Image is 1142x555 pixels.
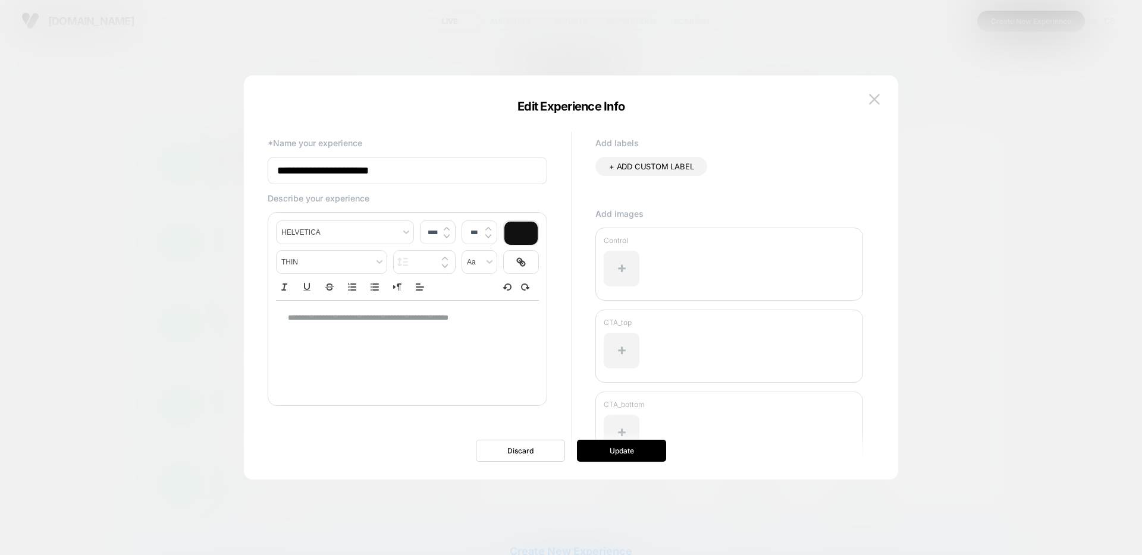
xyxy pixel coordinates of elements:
p: CTA_bottom [604,400,855,409]
p: Describe your experience [268,193,547,203]
button: Discard [476,440,565,462]
button: Update [577,440,666,462]
img: up [485,226,491,231]
span: + ADD CUSTOM LABEL [609,162,694,171]
span: Edit Experience Info [517,99,625,113]
img: down [444,234,450,239]
button: Right to Left [389,280,406,294]
button: Strike [321,280,338,294]
button: Ordered list [344,280,360,294]
p: Add images [595,209,863,219]
p: CTA_top [604,318,855,327]
button: Italic [276,280,293,294]
img: up [444,226,450,231]
img: down [442,264,448,269]
img: close [869,94,880,104]
span: fontWeight [277,251,387,273]
p: *Name your experience [268,138,547,148]
p: Add labels [595,138,863,148]
span: transform [462,251,497,273]
button: Bullet list [366,280,383,294]
span: font [277,221,413,244]
img: up [442,256,448,261]
img: line height [397,257,409,267]
span: Align [412,280,428,294]
p: Control [604,236,855,245]
button: Underline [299,280,315,294]
img: down [485,234,491,239]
